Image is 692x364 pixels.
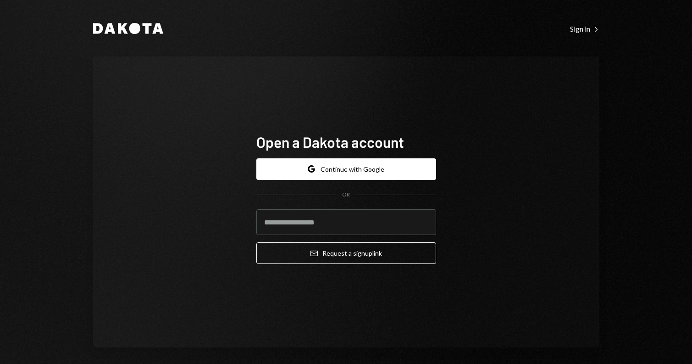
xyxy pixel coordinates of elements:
button: Continue with Google [256,158,436,180]
div: OR [342,191,350,199]
h1: Open a Dakota account [256,133,436,151]
div: Sign in [570,24,599,34]
a: Sign in [570,23,599,34]
button: Request a signuplink [256,242,436,264]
